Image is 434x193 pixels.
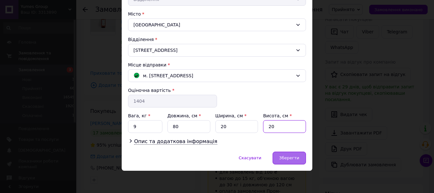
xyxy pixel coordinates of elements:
span: м. [STREET_ADDRESS] [143,72,193,79]
span: Скасувати [239,155,261,160]
div: Місто [128,11,306,17]
label: Вага, кг [128,113,150,118]
label: Оціночна вартість [128,88,171,93]
div: [GEOGRAPHIC_DATA] [128,18,306,31]
label: Висота, см [263,113,292,118]
label: Ширина, см [215,113,247,118]
span: Опис та додаткова інформація [134,138,217,145]
div: [STREET_ADDRESS] [128,44,306,57]
span: Зберегти [279,155,299,160]
label: Довжина, см [167,113,201,118]
div: Місце відправки [128,62,306,68]
div: Відділення [128,36,306,43]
